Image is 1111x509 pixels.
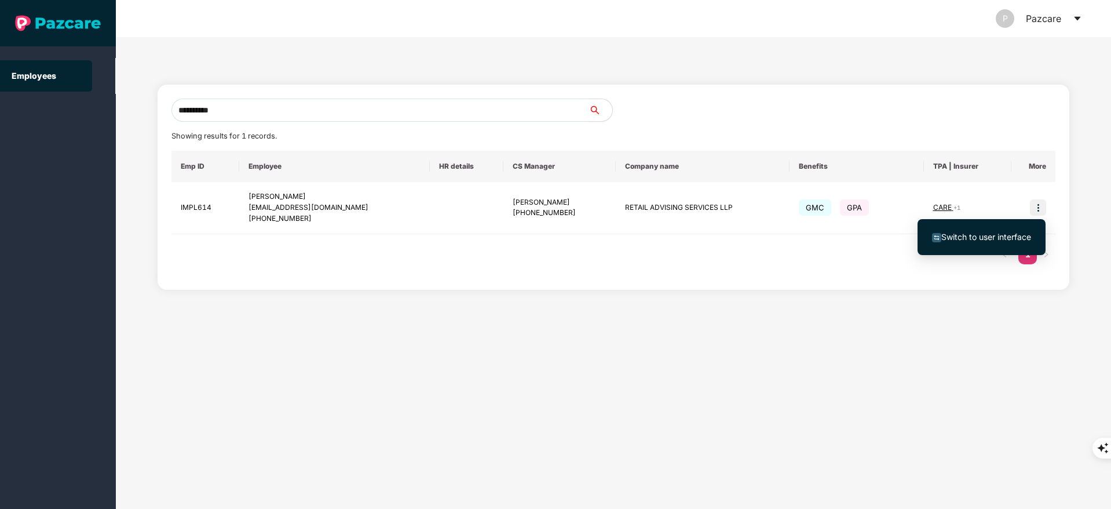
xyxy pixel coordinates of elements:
[171,182,239,234] td: IMPL614
[790,151,923,182] th: Benefits
[171,151,239,182] th: Emp ID
[1011,151,1055,182] th: More
[1003,9,1008,28] span: P
[430,151,503,182] th: HR details
[589,106,612,115] span: search
[616,151,790,182] th: Company name
[799,199,831,216] span: GMC
[248,213,421,224] div: [PHONE_NUMBER]
[503,151,616,182] th: CS Manager
[616,182,790,234] td: RETAIL ADVISING SERVICES LLP
[933,203,953,212] span: CARE
[589,99,613,122] button: search
[513,208,606,219] div: [PHONE_NUMBER]
[239,151,430,182] th: Employee
[941,232,1031,242] span: Switch to user interface
[171,132,277,140] span: Showing results for 1 records.
[1037,246,1055,264] button: right
[840,199,869,216] span: GPA
[1073,14,1082,23] span: caret-down
[1043,251,1050,258] span: right
[1037,246,1055,264] li: Next Page
[12,71,56,81] a: Employees
[924,151,1012,182] th: TPA | Insurer
[248,191,421,202] div: [PERSON_NAME]
[513,197,606,208] div: [PERSON_NAME]
[248,202,421,213] div: [EMAIL_ADDRESS][DOMAIN_NAME]
[932,233,941,242] img: svg+xml;base64,PHN2ZyB4bWxucz0iaHR0cDovL3d3dy53My5vcmcvMjAwMC9zdmciIHdpZHRoPSIxNiIgaGVpZ2h0PSIxNi...
[1030,199,1046,216] img: icon
[953,204,960,211] span: + 1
